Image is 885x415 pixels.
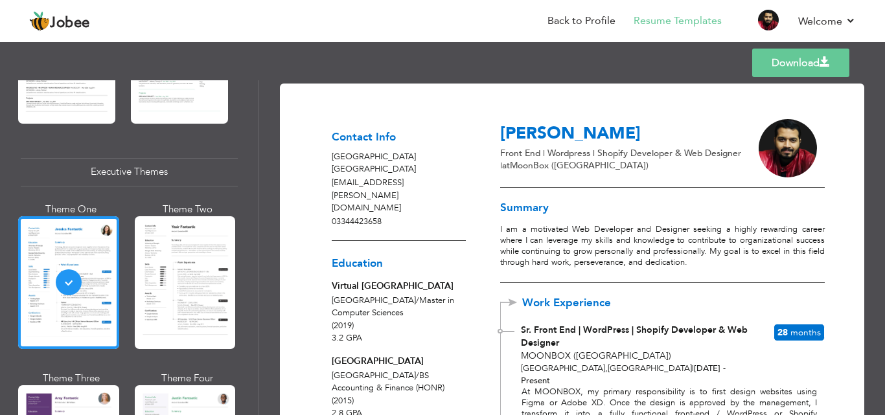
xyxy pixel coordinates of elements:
[332,295,454,319] span: [GEOGRAPHIC_DATA] Master in Computer Sciences
[29,11,90,32] a: Jobee
[332,258,466,270] h3: Education
[332,332,362,344] span: 3.2 GPA
[752,49,849,77] a: Download
[332,370,444,394] span: [GEOGRAPHIC_DATA] BS Accounting & Finance (HONR)
[759,119,817,177] img: +A+azRJnSZG2FAAAAAElFTkSuQmCC
[500,224,825,268] p: I am a motivated Web Developer and Designer seeking a highly rewarding career where I can leverag...
[521,363,692,374] span: [GEOGRAPHIC_DATA] [GEOGRAPHIC_DATA]
[790,326,821,339] span: Months
[416,295,419,306] span: /
[332,216,466,229] p: 03344423658
[798,14,856,29] a: Welcome
[522,297,632,309] span: Work Experience
[416,370,419,381] span: /
[500,124,744,144] h3: [PERSON_NAME]
[502,159,510,172] span: at
[605,363,608,374] span: ,
[777,326,788,339] span: 28
[332,395,354,407] span: (2015)
[50,16,90,30] span: Jobee
[332,151,466,176] p: [GEOGRAPHIC_DATA] [GEOGRAPHIC_DATA]
[21,203,122,216] div: Theme One
[500,202,825,214] h3: Summary
[137,203,238,216] div: Theme Two
[500,147,744,172] p: Front End | Wordpress | Shopify Developer & Web Designer | MoonBox ([GEOGRAPHIC_DATA])
[521,350,671,362] span: Moonbox ([GEOGRAPHIC_DATA])
[332,355,466,368] div: [GEOGRAPHIC_DATA]
[332,131,466,144] h3: Contact Info
[332,177,466,215] p: [EMAIL_ADDRESS][PERSON_NAME][DOMAIN_NAME]
[21,372,122,385] div: Theme Three
[758,10,779,30] img: Profile Img
[332,280,466,293] div: Virtual [GEOGRAPHIC_DATA]
[137,372,238,385] div: Theme Four
[547,14,615,28] a: Back to Profile
[521,363,726,387] span: [DATE] - Present
[21,158,238,186] div: Executive Themes
[634,14,722,28] a: Resume Templates
[332,320,354,331] span: (2019)
[29,11,50,32] img: jobee.io
[692,363,694,374] span: |
[521,324,748,349] span: Sr. Front End | WordPress | Shopify Developer & Web Designer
